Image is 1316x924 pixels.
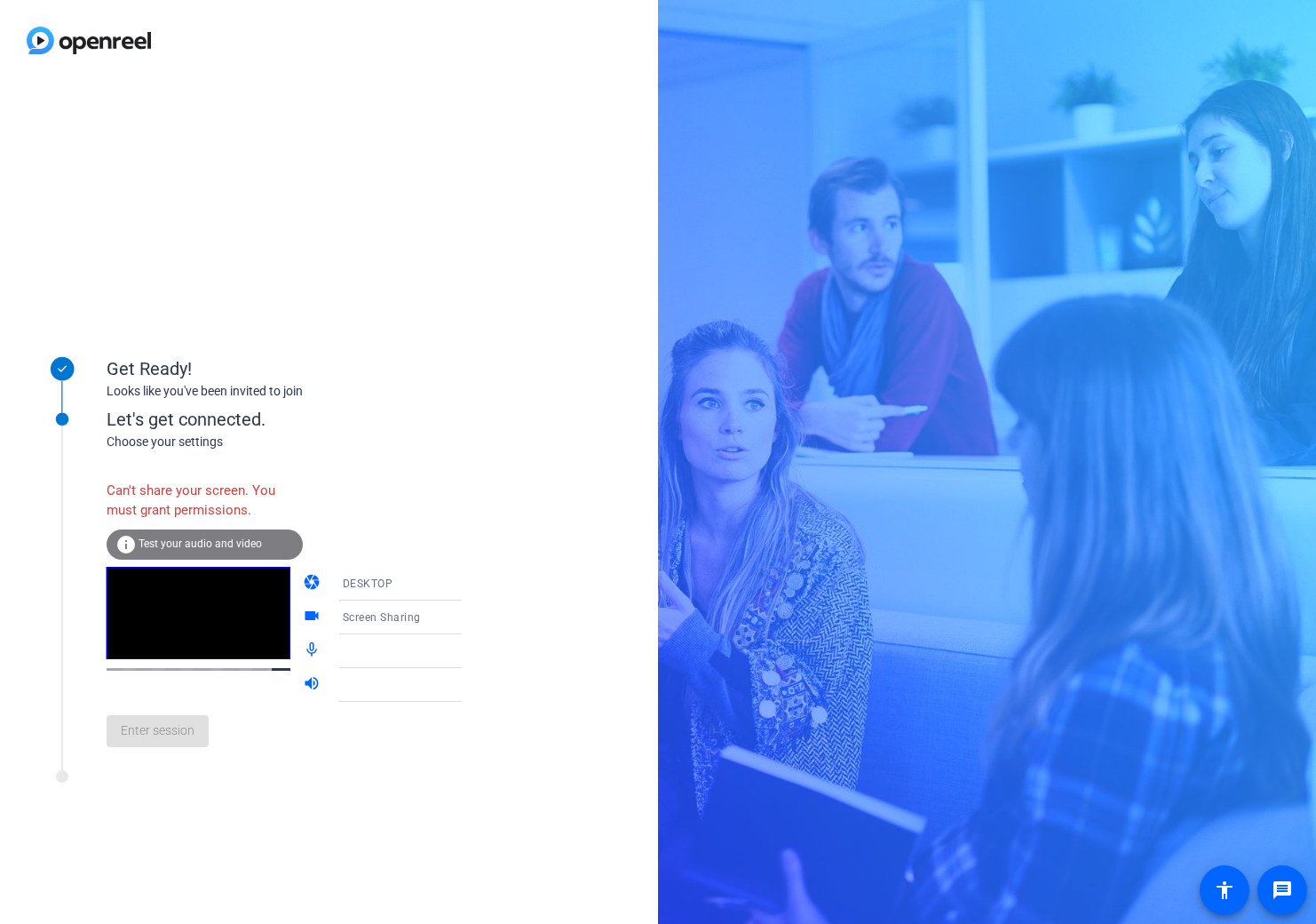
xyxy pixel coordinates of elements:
mat-icon: message [1272,880,1293,901]
span: Test your audio and video [139,538,262,550]
mat-icon: mic_none [303,641,324,662]
div: Looks like you've been invited to join [107,382,462,401]
mat-icon: camera [303,573,324,594]
div: Get Ready! [107,355,462,382]
mat-icon: volume_up [303,674,324,696]
span: DESKTOP [343,577,393,590]
mat-icon: videocam [303,607,324,628]
mat-icon: accessibility [1214,880,1235,901]
div: Choose your settings [107,433,498,451]
mat-icon: info [115,534,137,555]
span: Screen Sharing [343,611,421,624]
div: Can't share your screen. You must grant permissions. [107,472,303,530]
div: Let's get connected. [107,406,498,433]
